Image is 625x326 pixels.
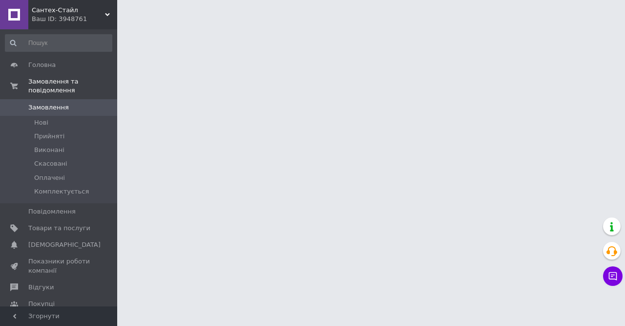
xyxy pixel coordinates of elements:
[28,257,90,275] span: Показники роботи компанії
[28,300,55,308] span: Покупці
[28,77,117,95] span: Замовлення та повідомлення
[32,6,105,15] span: Сантех-Стайл
[28,207,76,216] span: Повідомлення
[5,34,112,52] input: Пошук
[34,174,65,182] span: Оплачені
[28,61,56,69] span: Головна
[34,132,64,141] span: Прийняті
[34,159,67,168] span: Скасовані
[28,283,54,292] span: Відгуки
[34,187,89,196] span: Комплектується
[603,266,623,286] button: Чат з покупцем
[34,146,64,154] span: Виконані
[28,240,101,249] span: [DEMOGRAPHIC_DATA]
[34,118,48,127] span: Нові
[28,103,69,112] span: Замовлення
[32,15,117,23] div: Ваш ID: 3948761
[28,224,90,233] span: Товари та послуги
